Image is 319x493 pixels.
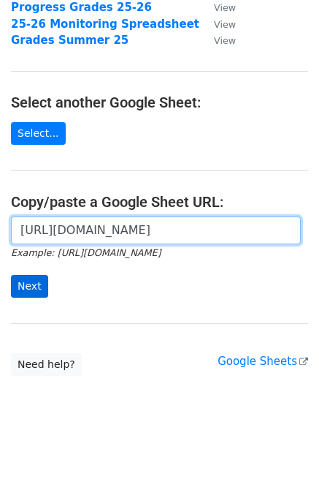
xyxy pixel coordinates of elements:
[11,193,308,211] h4: Copy/paste a Google Sheet URL:
[11,34,128,47] a: Grades Summer 25
[11,275,48,298] input: Next
[214,2,236,13] small: View
[199,1,236,14] a: View
[214,19,236,30] small: View
[11,217,301,244] input: Paste your Google Sheet URL here
[199,18,236,31] a: View
[199,34,236,47] a: View
[11,247,161,258] small: Example: [URL][DOMAIN_NAME]
[11,1,152,14] a: Progress Grades 25-26
[246,423,319,493] iframe: Chat Widget
[214,35,236,46] small: View
[11,122,66,145] a: Select...
[11,353,82,376] a: Need help?
[11,18,199,31] a: 25-26 Monitoring Spreadsheet
[11,94,308,111] h4: Select another Google Sheet:
[218,355,308,368] a: Google Sheets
